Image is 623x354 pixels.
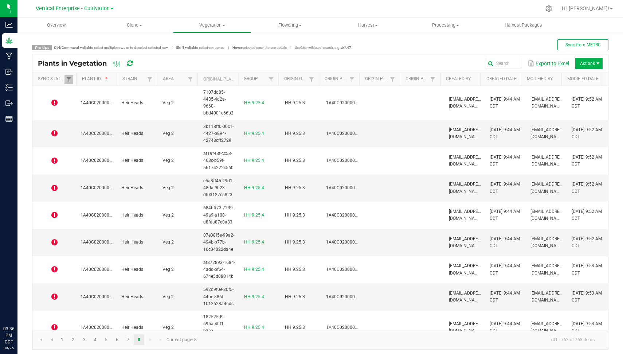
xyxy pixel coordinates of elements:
[36,334,46,345] a: Go to the first page
[449,127,484,139] span: [EMAIL_ADDRESS][DOMAIN_NAME]
[449,209,484,221] span: [EMAIL_ADDRESS][DOMAIN_NAME]
[123,334,133,345] a: Page 7
[575,58,603,69] li: Actions
[388,75,397,84] a: Filter
[203,90,234,116] span: 7107dd85-4435-4d2a-9660-bbd4001c66b2
[572,321,602,333] span: [DATE] 9:53 AM CDT
[49,337,55,343] span: Go to the previous page
[162,294,174,299] span: Veg 2
[530,291,566,303] span: [EMAIL_ADDRESS][DOMAIN_NAME]
[284,76,307,82] a: Origin GroupSortable
[449,263,484,275] span: [EMAIL_ADDRESS][DOMAIN_NAME]
[527,76,559,82] a: Modified BySortable
[121,158,143,163] span: Heir Heads
[51,130,58,137] span: OUT OF SYNC!
[285,213,305,218] span: HH 9.25.3
[251,17,329,33] a: Flowering
[244,294,264,299] a: HH 9.25.4
[163,76,185,82] a: AreaSortable
[285,185,305,190] span: HH 9.25.3
[326,294,389,299] span: 1A40C0200001D4D000032711
[285,267,305,272] span: HH 9.25.3
[490,236,520,248] span: [DATE] 9:44 AM CDT
[122,76,145,82] a: StrainSortable
[5,37,13,44] inline-svg: Grow
[46,334,57,345] a: Go to the previous page
[446,76,478,82] a: Created BySortable
[32,331,608,349] kendo-pager: Current page: 8
[530,236,566,248] span: [EMAIL_ADDRESS][DOMAIN_NAME]
[244,131,264,136] a: HH 9.25.4
[267,75,275,84] a: Filter
[162,213,174,218] span: Veg 2
[51,239,58,246] span: OUT OF SYNC!
[490,291,520,303] span: [DATE] 9:44 AM CDT
[244,267,264,272] a: HH 9.25.4
[134,334,144,345] a: Page 8
[54,46,90,50] strong: Ctrl/Command + click
[449,321,484,333] span: [EMAIL_ADDRESS][DOMAIN_NAME]
[244,158,264,163] a: HH 9.25.4
[565,42,601,47] span: Sync from METRC
[307,75,316,84] a: Filter
[572,263,602,275] span: [DATE] 9:53 AM CDT
[5,115,13,122] inline-svg: Reports
[21,295,30,303] iframe: Resource center unread badge
[112,334,122,345] a: Page 6
[490,209,520,221] span: [DATE] 9:44 AM CDT
[176,46,195,50] strong: Shift + click
[244,76,266,82] a: GroupSortable
[162,158,174,163] span: Veg 2
[145,75,154,84] a: Filter
[5,21,13,28] inline-svg: Analytics
[224,45,232,50] span: |
[572,291,602,303] span: [DATE] 9:53 AM CDT
[203,314,232,341] span: 182525d9-695a-40f1-b3eb-fe0e9a0675a9
[530,209,566,221] span: [EMAIL_ADDRESS][DOMAIN_NAME]
[51,293,58,300] span: OUT OF SYNC!
[162,185,174,190] span: Veg 2
[285,100,305,105] span: HH 9.25.3
[90,334,101,345] a: Page 4
[449,155,484,167] span: [EMAIL_ADDRESS][DOMAIN_NAME]
[103,76,109,82] span: Sortable
[486,76,518,82] a: Created DateSortable
[285,325,305,330] span: HH 9.25.3
[285,158,305,163] span: HH 9.25.3
[572,209,602,221] span: [DATE] 9:52 AM CDT
[173,22,251,28] span: Vegetation
[490,321,520,333] span: [DATE] 9:44 AM CDT
[485,17,563,33] a: Harvest Packages
[81,185,143,190] span: 1A40C0200001D4D000034510
[203,287,234,306] span: 592d9f0e-30f5-44be-886f-1b12628a46dc
[173,17,251,33] a: Vegetation
[121,294,143,299] span: Heir Heads
[530,127,566,139] span: [EMAIL_ADDRESS][DOMAIN_NAME]
[5,84,13,91] inline-svg: Inventory
[232,46,242,50] strong: Hover
[168,45,176,50] span: |
[251,22,329,28] span: Flowering
[36,5,110,12] span: Vertical Enterprise - Cultivation
[5,100,13,107] inline-svg: Outbound
[32,45,52,50] span: Pro tips
[244,185,264,190] a: HH 9.25.4
[295,46,351,50] span: Use for wildcard search, e.g.
[64,75,73,84] a: Filter
[81,158,143,163] span: 1A40C0200001D4D000034509
[287,45,295,50] span: |
[203,124,234,143] span: 3b118ff0-00c1-4427-b894-42748cff2729
[81,325,143,330] span: 1A40C0200001D4D000034515
[197,73,238,86] th: Original Plant ID
[572,155,602,167] span: [DATE] 9:52 AM CDT
[95,17,173,33] a: Clone
[51,99,58,106] span: OUT OF SYNC!
[201,334,600,346] kendo-pager-info: 701 - 763 of 763 items
[176,46,224,50] span: to select sequence
[81,267,143,272] span: 1A40C0200001D4D000034513
[81,294,143,299] span: 1A40C0200001D4D000034514
[203,205,234,224] span: 684bff73-7239-49a9-a108-a8fda87e0a83
[572,127,602,139] span: [DATE] 9:52 AM CDT
[285,240,305,245] span: HH 9.25.3
[203,151,234,170] span: af19f48f-cc53-463c-b59f-56174222c560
